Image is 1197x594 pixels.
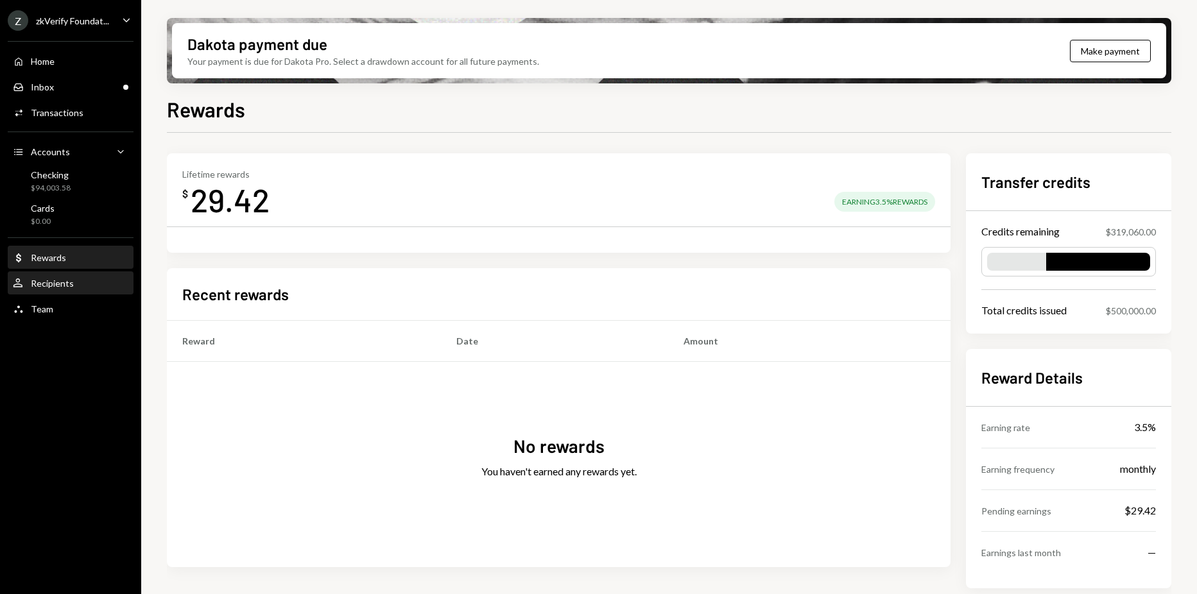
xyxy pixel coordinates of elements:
[31,278,74,289] div: Recipients
[36,15,109,26] div: zkVerify Foundat...
[981,421,1030,434] div: Earning rate
[31,169,71,180] div: Checking
[1120,461,1156,477] div: monthly
[31,107,83,118] div: Transactions
[981,224,1060,239] div: Credits remaining
[981,303,1067,318] div: Total credits issued
[981,504,1051,518] div: Pending earnings
[167,320,441,361] th: Reward
[8,101,133,124] a: Transactions
[8,49,133,72] a: Home
[167,96,245,122] h1: Rewards
[187,33,327,55] div: Dakota payment due
[981,171,1156,192] h2: Transfer credits
[31,56,55,67] div: Home
[182,187,188,200] div: $
[8,199,133,230] a: Cards$0.00
[8,297,133,320] a: Team
[31,81,54,92] div: Inbox
[182,169,270,180] div: Lifetime rewards
[8,75,133,98] a: Inbox
[1070,40,1151,62] button: Make payment
[8,10,28,31] div: Z
[31,252,66,263] div: Rewards
[1148,545,1156,560] div: —
[513,434,605,459] div: No rewards
[187,55,539,68] div: Your payment is due for Dakota Pro. Select a drawdown account for all future payments.
[981,367,1156,388] h2: Reward Details
[31,203,55,214] div: Cards
[1106,225,1156,239] div: $319,060.00
[31,216,55,227] div: $0.00
[1106,304,1156,318] div: $500,000.00
[441,320,668,361] th: Date
[182,284,289,305] h2: Recent rewards
[1124,503,1156,518] div: $29.42
[834,192,935,212] div: Earning 3.5% Rewards
[8,246,133,269] a: Rewards
[191,180,270,220] div: 29.42
[31,146,70,157] div: Accounts
[31,183,71,194] div: $94,003.58
[8,271,133,294] a: Recipients
[981,546,1061,559] div: Earnings last month
[31,303,53,314] div: Team
[481,464,637,479] div: You haven't earned any rewards yet.
[1134,420,1156,435] div: 3.5%
[981,462,1055,476] div: Earning frequency
[8,165,133,196] a: Checking$94,003.58
[668,320,951,361] th: Amount
[8,140,133,163] a: Accounts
